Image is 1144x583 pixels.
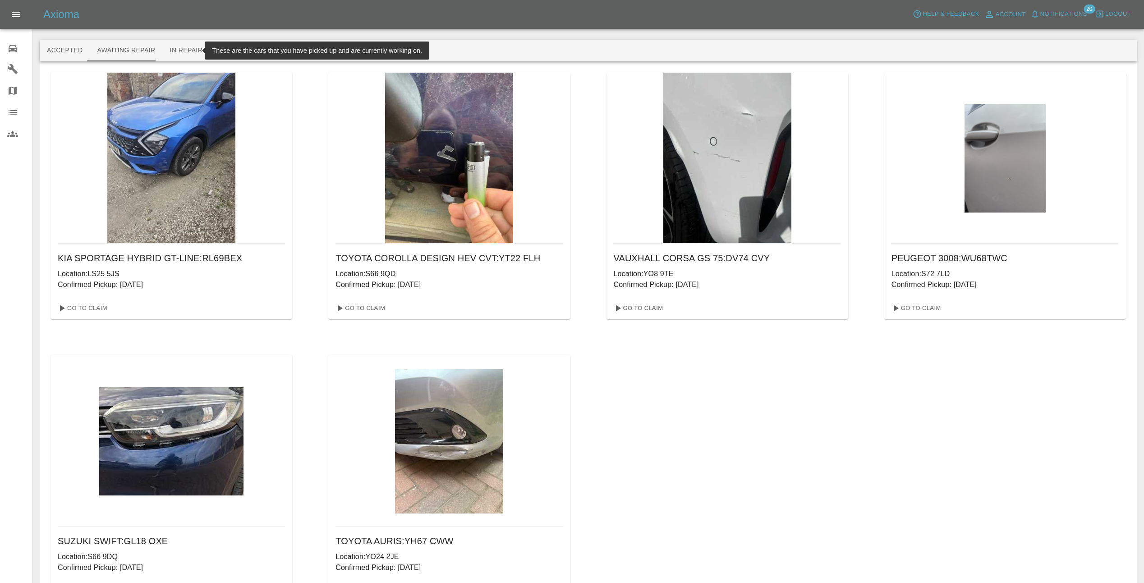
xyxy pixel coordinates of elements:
[90,40,162,61] button: Awaiting Repair
[58,279,285,290] p: Confirmed Pickup: [DATE]
[982,7,1028,22] a: Account
[335,268,563,279] p: Location: S66 9QD
[614,268,841,279] p: Location: YO8 9TE
[335,551,563,562] p: Location: YO24 2JE
[335,279,563,290] p: Confirmed Pickup: [DATE]
[58,251,285,265] h6: KIA SPORTAGE HYBRID GT-LINE : RL69BEX
[1105,9,1131,19] span: Logout
[5,4,27,25] button: Open drawer
[891,251,1119,265] h6: PEUGEOT 3008 : WU68TWC
[1084,5,1095,14] span: 20
[332,301,387,315] a: Go To Claim
[335,251,563,265] h6: TOYOTA COROLLA DESIGN HEV CVT : YT22 FLH
[614,279,841,290] p: Confirmed Pickup: [DATE]
[891,279,1119,290] p: Confirmed Pickup: [DATE]
[335,534,563,548] h6: TOYOTA AURIS : YH67 CWW
[40,40,90,61] button: Accepted
[891,268,1119,279] p: Location: S72 7LD
[910,7,981,21] button: Help & Feedback
[996,9,1026,20] span: Account
[58,551,285,562] p: Location: S66 9DQ
[888,301,943,315] a: Go To Claim
[614,251,841,265] h6: VAUXHALL CORSA GS 75 : DV74 CVY
[163,40,210,61] button: In Repair
[58,534,285,548] h6: SUZUKI SWIFT : GL18 OXE
[54,301,110,315] a: Go To Claim
[210,40,257,61] button: Repaired
[610,301,666,315] a: Go To Claim
[58,562,285,573] p: Confirmed Pickup: [DATE]
[1093,7,1133,21] button: Logout
[335,562,563,573] p: Confirmed Pickup: [DATE]
[923,9,979,19] span: Help & Feedback
[1040,9,1087,19] span: Notifications
[43,7,79,22] h5: Axioma
[1028,7,1089,21] button: Notifications
[58,268,285,279] p: Location: LS25 5JS
[257,40,298,61] button: Paid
